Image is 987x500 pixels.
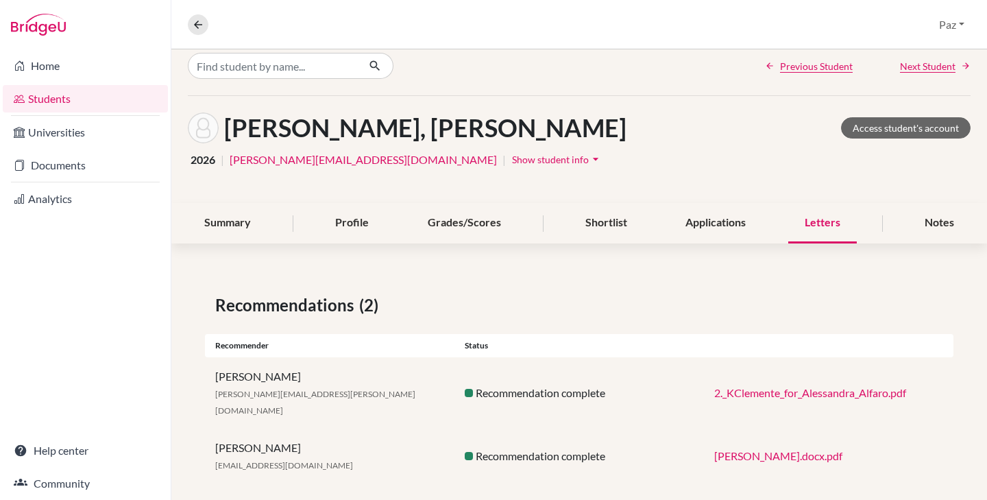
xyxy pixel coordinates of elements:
[511,149,603,170] button: Show student infoarrow_drop_down
[788,203,857,243] div: Letters
[215,389,415,416] span: [PERSON_NAME][EMAIL_ADDRESS][PERSON_NAME][DOMAIN_NAME]
[908,203,971,243] div: Notes
[411,203,517,243] div: Grades/Scores
[512,154,589,165] span: Show student info
[3,437,168,464] a: Help center
[454,340,704,352] div: Status
[3,119,168,146] a: Universities
[780,59,853,73] span: Previous Student
[841,117,971,139] a: Access student's account
[454,385,704,401] div: Recommendation complete
[188,203,267,243] div: Summary
[3,152,168,179] a: Documents
[221,152,224,168] span: |
[502,152,506,168] span: |
[900,59,955,73] span: Next Student
[765,59,853,73] a: Previous Student
[188,53,358,79] input: Find student by name...
[3,185,168,213] a: Analytics
[3,52,168,80] a: Home
[205,340,454,352] div: Recommender
[900,59,971,73] a: Next Student
[188,112,219,143] img: Alessandra Alfaro Antonacci's avatar
[569,203,644,243] div: Shortlist
[589,152,602,166] i: arrow_drop_down
[191,152,215,168] span: 2026
[11,14,66,36] img: Bridge-U
[933,12,971,38] button: Paz
[669,203,762,243] div: Applications
[215,460,353,471] span: [EMAIL_ADDRESS][DOMAIN_NAME]
[454,448,704,464] div: Recommendation complete
[230,152,497,168] a: [PERSON_NAME][EMAIL_ADDRESS][DOMAIN_NAME]
[205,440,454,473] div: [PERSON_NAME]
[215,293,359,318] span: Recommendations
[714,386,906,399] a: 2._KClemente_for_Alessandra_Alfaro.pdf
[3,85,168,112] a: Students
[319,203,385,243] div: Profile
[714,449,842,462] a: [PERSON_NAME].docx.pdf
[205,368,454,418] div: [PERSON_NAME]
[224,113,626,143] h1: [PERSON_NAME], [PERSON_NAME]
[3,470,168,497] a: Community
[359,293,384,318] span: (2)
